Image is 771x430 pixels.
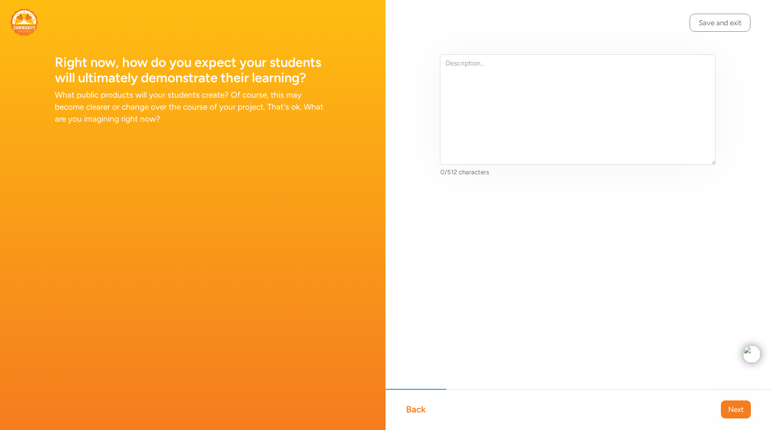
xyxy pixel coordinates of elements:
button: Save and exit [690,14,750,32]
div: Back [406,403,426,415]
span: Next [728,404,744,415]
div: 0/512 characters [440,168,716,176]
h1: Right now, how do you expect your students will ultimately demonstrate their learning? [55,55,331,86]
img: logo [10,9,38,36]
div: What public products will your students create? Of course, this may become clearer or change over... [55,89,331,125]
button: Next [721,400,751,418]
